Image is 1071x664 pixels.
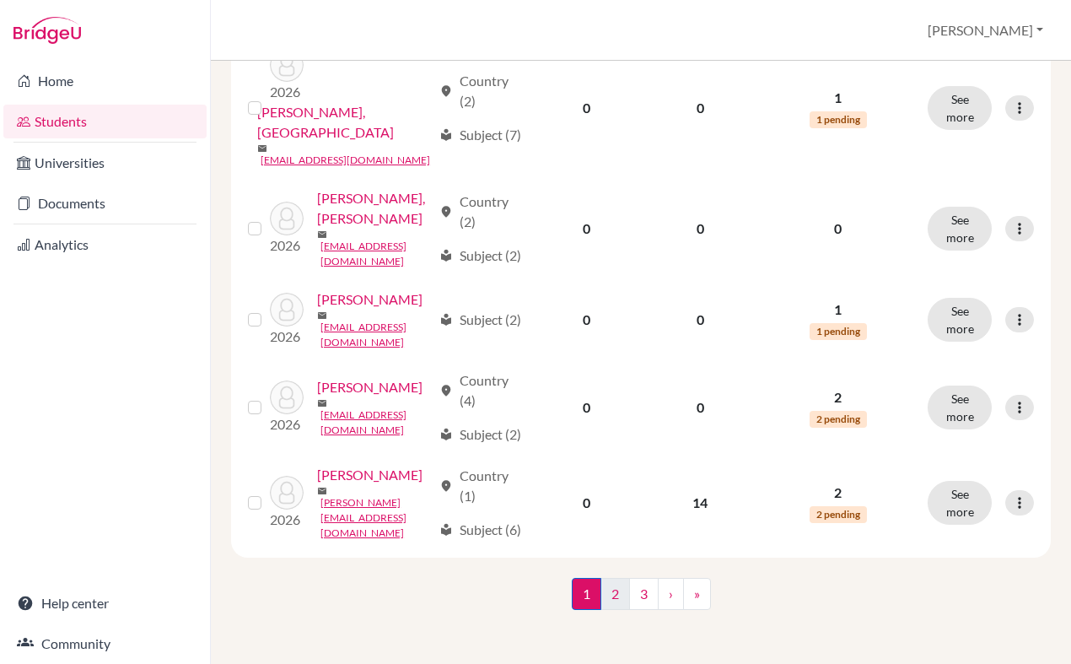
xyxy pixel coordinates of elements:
[3,627,207,661] a: Community
[629,578,659,610] a: 3
[439,125,521,145] div: Subject (7)
[810,323,867,340] span: 1 pending
[317,310,327,321] span: mail
[928,86,992,130] button: See more
[3,228,207,262] a: Analytics
[3,105,207,138] a: Students
[572,578,601,610] span: 1
[320,239,432,269] a: [EMAIL_ADDRESS][DOMAIN_NAME]
[642,360,758,455] td: 0
[257,102,432,143] a: [PERSON_NAME], [GEOGRAPHIC_DATA]
[270,48,304,82] img: Kasatani, Nanami
[600,578,630,610] a: 2
[439,370,521,411] div: Country (4)
[261,153,430,168] a: [EMAIL_ADDRESS][DOMAIN_NAME]
[317,398,327,408] span: mail
[572,578,711,624] nav: ...
[257,143,267,154] span: mail
[3,146,207,180] a: Universities
[810,411,867,428] span: 2 pending
[317,188,432,229] a: [PERSON_NAME], [PERSON_NAME]
[531,455,642,551] td: 0
[13,17,81,44] img: Bridge-U
[439,71,521,111] div: Country (2)
[270,82,304,102] p: 2026
[270,381,304,414] img: Kim, Haein
[928,207,992,251] button: See more
[768,88,907,108] p: 1
[3,186,207,220] a: Documents
[531,360,642,455] td: 0
[270,235,304,256] p: 2026
[642,455,758,551] td: 14
[270,510,304,530] p: 2026
[920,14,1051,46] button: [PERSON_NAME]
[3,64,207,98] a: Home
[531,38,642,178] td: 0
[317,377,422,397] a: [PERSON_NAME]
[439,246,521,266] div: Subject (2)
[642,38,758,178] td: 0
[768,300,907,320] p: 1
[270,414,304,435] p: 2026
[439,310,521,330] div: Subject (2)
[928,298,992,342] button: See more
[928,386,992,429] button: See more
[439,313,453,327] span: local_library
[439,523,453,537] span: local_library
[439,428,453,441] span: local_library
[439,249,453,262] span: local_library
[317,229,327,240] span: mail
[439,192,521,232] div: Country (2)
[683,578,711,610] a: »
[642,279,758,360] td: 0
[439,84,453,98] span: location_on
[270,202,304,235] img: Kim, Brayden Alexander
[270,476,304,510] img: Lawrence, Anabel
[320,320,432,350] a: [EMAIL_ADDRESS][DOMAIN_NAME]
[439,424,521,445] div: Subject (2)
[270,293,304,327] img: Kim, Gio
[928,481,992,525] button: See more
[531,279,642,360] td: 0
[768,483,907,503] p: 2
[439,466,521,506] div: Country (1)
[810,506,867,523] span: 2 pending
[531,178,642,279] td: 0
[768,387,907,408] p: 2
[768,219,907,239] p: 0
[317,289,422,310] a: [PERSON_NAME]
[642,178,758,279] td: 0
[439,479,453,493] span: location_on
[317,486,327,496] span: mail
[320,408,432,438] a: [EMAIL_ADDRESS][DOMAIN_NAME]
[810,111,867,128] span: 1 pending
[658,578,684,610] a: ›
[439,128,453,142] span: local_library
[439,205,453,219] span: location_on
[320,495,432,541] a: [PERSON_NAME][EMAIL_ADDRESS][DOMAIN_NAME]
[3,586,207,620] a: Help center
[317,465,422,485] a: [PERSON_NAME]
[439,520,521,540] div: Subject (6)
[439,384,453,397] span: location_on
[270,327,304,347] p: 2026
